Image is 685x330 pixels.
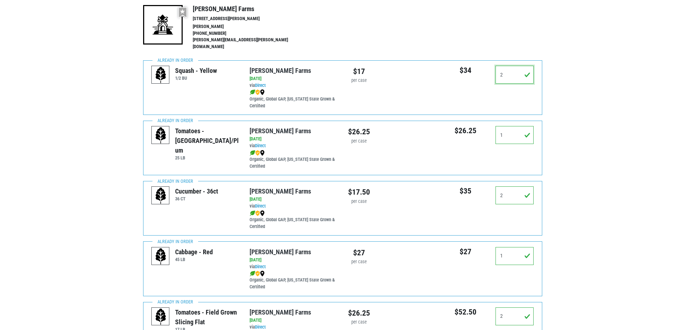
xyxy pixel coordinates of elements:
img: map_marker-0e94453035b3232a4d21701695807de9.png [260,271,265,276]
div: $27 [348,247,370,259]
h5: $34 [446,66,485,75]
h6: 45 LB [175,257,213,262]
a: Direct [255,203,266,209]
h4: [PERSON_NAME] Farms [193,5,303,13]
div: per case [348,138,370,145]
input: Qty [496,186,534,204]
div: per case [348,319,370,326]
div: $26.25 [348,307,370,319]
input: Qty [496,307,534,325]
li: [STREET_ADDRESS][PERSON_NAME] [193,15,303,22]
div: [DATE] [250,136,337,143]
a: [PERSON_NAME] Farms [250,308,311,316]
img: leaf-e5c59151409436ccce96b2ca1b28e03c.png [250,271,255,276]
div: per case [348,77,370,84]
div: [DATE] [250,75,337,82]
h6: 1/2 BU [175,75,217,81]
h5: $35 [446,186,485,196]
img: safety-e55c860ca8c00a9c171001a62a92dabd.png [255,271,260,276]
li: [PERSON_NAME][EMAIL_ADDRESS][PERSON_NAME][DOMAIN_NAME] [193,37,303,50]
h5: $52.50 [446,307,485,317]
div: via [250,257,337,291]
div: [DATE] [250,257,337,264]
a: Direct [255,143,266,148]
a: Direct [255,83,266,88]
a: Direct [255,264,266,269]
li: [PERSON_NAME] [193,23,303,30]
img: placeholder-variety-43d6402dacf2d531de610a020419775a.svg [152,308,170,326]
div: Tomatoes - Field Grown Slicing Flat [175,307,239,327]
img: placeholder-variety-43d6402dacf2d531de610a020419775a.svg [152,187,170,205]
div: Organic, Global GAP, [US_STATE] State Grown & Certified [250,89,337,110]
img: map_marker-0e94453035b3232a4d21701695807de9.png [260,210,265,216]
div: via [250,196,337,230]
input: Qty [496,126,534,144]
a: [PERSON_NAME] Farms [250,248,311,256]
img: placeholder-variety-43d6402dacf2d531de610a020419775a.svg [152,66,170,84]
div: via [250,75,337,109]
div: per case [348,259,370,265]
h5: $27 [446,247,485,256]
div: Organic, Global GAP, [US_STATE] State Grown & Certified [250,210,337,230]
div: Organic, Global GAP, [US_STATE] State Grown & Certified [250,149,337,170]
h6: 36 CT [175,196,218,201]
h6: 25 LB [175,155,239,161]
div: [DATE] [250,317,337,324]
img: safety-e55c860ca8c00a9c171001a62a92dabd.png [255,210,260,216]
div: via [250,136,337,169]
img: safety-e55c860ca8c00a9c171001a62a92dabd.png [255,89,260,95]
input: Qty [496,66,534,84]
a: [PERSON_NAME] Farms [250,127,311,135]
input: Qty [496,247,534,265]
a: [PERSON_NAME] Farms [250,67,311,74]
img: leaf-e5c59151409436ccce96b2ca1b28e03c.png [250,150,255,156]
div: Tomatoes - [GEOGRAPHIC_DATA]/Plum [175,126,239,155]
div: $17 [348,66,370,77]
div: $26.25 [348,126,370,138]
div: $17.50 [348,186,370,198]
img: placeholder-variety-43d6402dacf2d531de610a020419775a.svg [152,126,170,144]
li: [PHONE_NUMBER] [193,30,303,37]
img: placeholder-variety-43d6402dacf2d531de610a020419775a.svg [152,247,170,265]
div: Organic, Global GAP, [US_STATE] State Grown & Certified [250,270,337,291]
div: Cucumber - 36ct [175,186,218,196]
img: map_marker-0e94453035b3232a4d21701695807de9.png [260,89,265,95]
h5: $26.25 [446,126,485,135]
img: 19-7441ae2ccb79c876ff41c34f3bd0da69.png [143,5,183,45]
img: map_marker-0e94453035b3232a4d21701695807de9.png [260,150,265,156]
img: leaf-e5c59151409436ccce96b2ca1b28e03c.png [250,89,255,95]
div: per case [348,198,370,205]
img: safety-e55c860ca8c00a9c171001a62a92dabd.png [255,150,260,156]
img: leaf-e5c59151409436ccce96b2ca1b28e03c.png [250,210,255,216]
div: Cabbage - Red [175,247,213,257]
a: [PERSON_NAME] Farms [250,187,311,195]
div: [DATE] [250,196,337,203]
a: Direct [255,324,266,330]
div: Squash - Yellow [175,66,217,75]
